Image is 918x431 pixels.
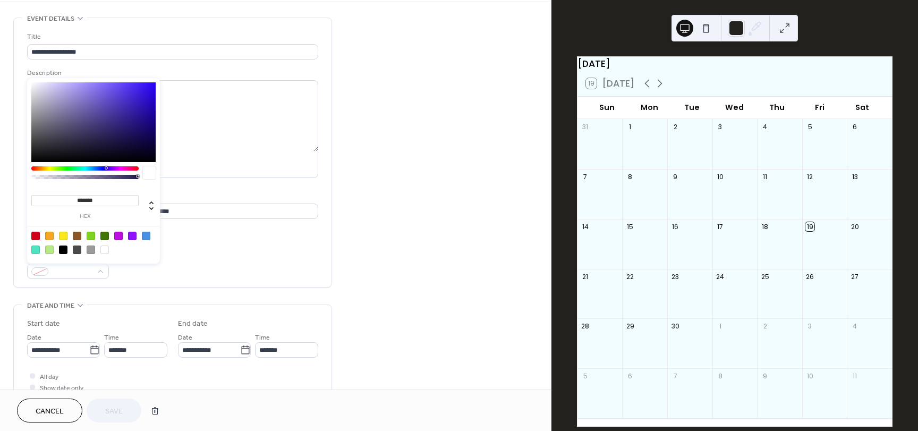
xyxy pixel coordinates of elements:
[626,372,635,381] div: 6
[577,57,892,71] div: [DATE]
[761,222,770,231] div: 18
[851,222,860,231] div: 20
[851,322,860,331] div: 4
[45,232,54,240] div: #F5A623
[581,322,590,331] div: 28
[851,272,860,281] div: 27
[798,97,841,119] div: Fri
[851,122,860,131] div: 6
[716,322,725,331] div: 1
[805,222,814,231] div: 19
[27,31,316,43] div: Title
[626,122,635,131] div: 1
[626,322,635,331] div: 29
[31,246,40,254] div: #50E3C2
[27,318,60,329] div: Start date
[761,122,770,131] div: 4
[671,122,680,131] div: 2
[716,222,725,231] div: 17
[100,232,109,240] div: #417505
[104,332,119,343] span: Time
[73,246,81,254] div: #4A4A4A
[851,172,860,181] div: 13
[31,232,40,240] div: #D0021B
[128,232,137,240] div: #9013FE
[45,246,54,254] div: #B8E986
[59,246,67,254] div: #000000
[626,172,635,181] div: 8
[581,172,590,181] div: 7
[36,406,64,417] span: Cancel
[761,272,770,281] div: 25
[805,172,814,181] div: 12
[805,272,814,281] div: 26
[27,300,74,311] span: Date and time
[178,318,208,329] div: End date
[761,172,770,181] div: 11
[40,371,58,383] span: All day
[805,322,814,331] div: 3
[805,372,814,381] div: 10
[671,372,680,381] div: 7
[178,332,192,343] span: Date
[87,246,95,254] div: #9B9B9B
[851,372,860,381] div: 11
[73,232,81,240] div: #8B572A
[716,172,725,181] div: 10
[27,191,316,202] div: Location
[87,232,95,240] div: #7ED321
[671,97,713,119] div: Tue
[31,214,139,219] label: hex
[805,122,814,131] div: 5
[626,222,635,231] div: 15
[27,332,41,343] span: Date
[761,372,770,381] div: 9
[761,322,770,331] div: 2
[27,13,74,24] span: Event details
[671,272,680,281] div: 23
[716,372,725,381] div: 8
[713,97,756,119] div: Wed
[581,272,590,281] div: 21
[40,383,83,394] span: Show date only
[628,97,671,119] div: Mon
[756,97,798,119] div: Thu
[716,272,725,281] div: 24
[586,97,628,119] div: Sun
[841,97,883,119] div: Sat
[581,372,590,381] div: 5
[59,232,67,240] div: #F8E71C
[671,322,680,331] div: 30
[114,232,123,240] div: #BD10E0
[100,246,109,254] div: #FFFFFF
[255,332,270,343] span: Time
[581,222,590,231] div: 14
[626,272,635,281] div: 22
[17,399,82,422] button: Cancel
[142,232,150,240] div: #4A90E2
[671,172,680,181] div: 9
[716,122,725,131] div: 3
[581,122,590,131] div: 31
[27,67,316,79] div: Description
[671,222,680,231] div: 16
